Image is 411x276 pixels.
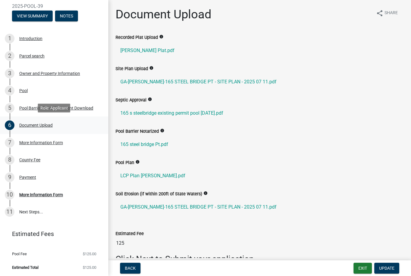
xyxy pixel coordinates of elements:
a: Estimated Fees [5,228,99,240]
i: info [149,66,153,70]
a: 165 s steelbridge existing permit pool [DATE].pdf [116,106,404,120]
button: View Summary [12,11,53,21]
div: County Fee [19,158,40,162]
div: 11 [5,207,14,217]
div: Pool [19,88,28,93]
a: GA-[PERSON_NAME]-165 STEEL BRIDGE PT - SITE PLAN - 2025 07 11.pdf [116,200,404,214]
button: Back [120,263,141,274]
span: $125.00 [83,265,96,269]
label: Septic Approval [116,98,147,102]
div: More Information Form [19,193,63,197]
div: Document Upload [19,123,53,127]
div: 4 [5,86,14,95]
span: $125.00 [83,252,96,256]
div: Introduction [19,36,42,41]
span: 2025-POOL-39 [12,3,96,9]
label: Recorded Plat Upload [116,36,158,40]
label: Estimated Fee [116,232,144,236]
a: GA-[PERSON_NAME]-165 STEEL BRIDGE PT - SITE PLAN - 2025 07 11.pdf [116,75,404,89]
i: info [160,129,164,133]
a: [PERSON_NAME] Plat.pdf [116,43,404,58]
label: Pool Barrier Notarized [116,129,159,134]
div: 5 [5,103,14,113]
label: Pool Plan [116,161,134,165]
label: Site Plan Upload [116,67,148,71]
button: Update [374,263,399,274]
i: info [159,35,163,39]
i: info [135,160,140,164]
div: Owner and Property Information [19,71,80,76]
a: 165 steel bridge Pt.pdf [116,137,404,152]
div: 10 [5,190,14,200]
div: Payment [19,175,36,179]
div: 7 [5,138,14,147]
div: Parcel search [19,54,45,58]
div: Role: Applicant [38,104,70,112]
div: 2 [5,51,14,61]
wm-modal-confirm: Summary [12,14,53,19]
button: shareShare [371,7,403,19]
i: info [148,97,152,101]
label: Soil Erosion (if within 200ft of State Waters) [116,192,202,196]
span: Pool Fee [12,252,27,256]
wm-modal-confirm: Notes [55,14,78,19]
div: 6 [5,120,14,130]
div: More Information Form [19,141,63,145]
button: Notes [55,11,78,21]
div: Pool Barrier Fence Document Download [19,106,93,110]
span: Share [385,10,398,17]
a: LCP Plan [PERSON_NAME].pdf [116,169,404,183]
i: info [203,191,208,195]
h3: Click Next to Submit your application [116,254,404,264]
div: 1 [5,34,14,43]
div: 8 [5,155,14,165]
div: 3 [5,69,14,78]
div: 9 [5,172,14,182]
span: Update [379,266,394,271]
h1: Document Upload [116,7,212,22]
i: share [376,10,383,17]
span: Estimated Total [12,265,39,269]
span: Back [125,266,136,271]
button: Exit [354,263,372,274]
